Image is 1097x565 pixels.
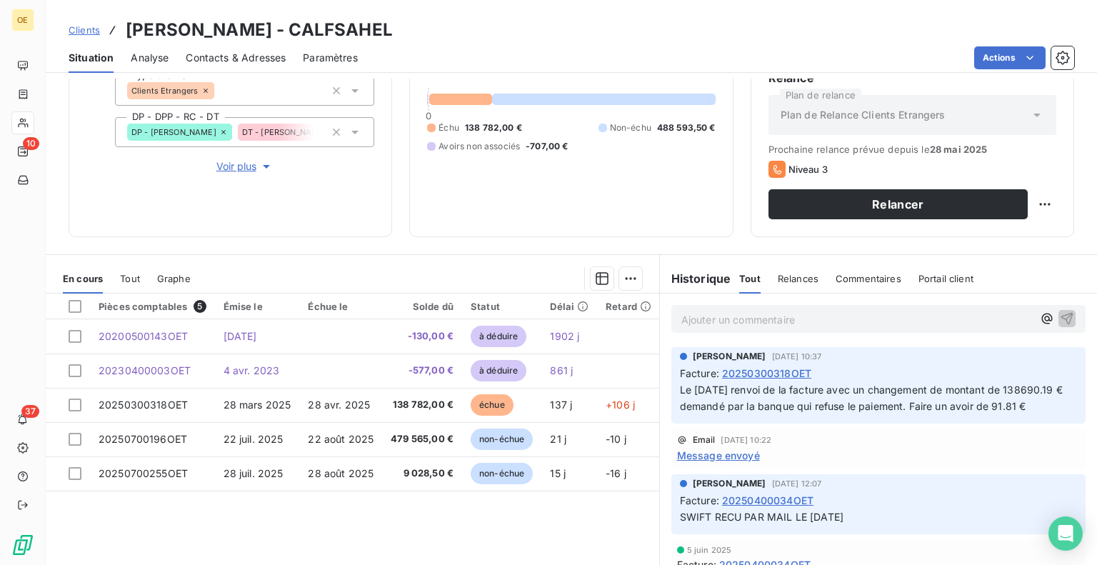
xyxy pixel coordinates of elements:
[99,399,188,411] span: 20250300318OET
[680,511,843,523] span: SWIFT RECU PAR MAIL LE [DATE]
[99,300,206,313] div: Pièces comptables
[131,51,169,65] span: Analyse
[391,466,454,481] span: 9 028,50 €
[693,477,766,490] span: [PERSON_NAME]
[157,273,191,284] span: Graphe
[550,433,566,445] span: 21 j
[781,108,946,122] span: Plan de Relance Clients Etrangers
[120,273,140,284] span: Tout
[314,126,325,139] input: Ajouter une valeur
[308,399,370,411] span: 28 avr. 2025
[391,432,454,446] span: 479 565,00 €
[660,270,731,287] h6: Historique
[391,398,454,412] span: 138 782,00 €
[768,189,1028,219] button: Relancer
[439,140,520,153] span: Avoirs non associés
[21,405,39,418] span: 37
[194,300,206,313] span: 5
[550,399,572,411] span: 137 j
[99,467,188,479] span: 20250700255OET
[739,273,761,284] span: Tout
[11,534,34,556] img: Logo LeanPay
[677,448,760,463] span: Message envoyé
[216,159,274,174] span: Voir plus
[115,159,374,174] button: Voir plus
[930,144,988,155] span: 28 mai 2025
[391,329,454,344] span: -130,00 €
[471,360,526,381] span: à déduire
[63,273,103,284] span: En cours
[224,433,284,445] span: 22 juil. 2025
[550,364,573,376] span: 861 j
[788,164,828,175] span: Niveau 3
[224,399,291,411] span: 28 mars 2025
[11,140,34,163] a: 10
[99,330,188,342] span: 20200500143OET
[721,436,771,444] span: [DATE] 10:22
[722,366,811,381] span: 20250300318OET
[610,121,651,134] span: Non-échu
[471,326,526,347] span: à déduire
[126,17,393,43] h3: [PERSON_NAME] - CALFSAHEL
[224,364,280,376] span: 4 avr. 2023
[465,121,522,134] span: 138 782,00 €
[69,24,100,36] span: Clients
[471,394,514,416] span: échue
[439,121,459,134] span: Échu
[772,479,822,488] span: [DATE] 12:07
[526,140,568,153] span: -707,00 €
[550,301,588,312] div: Délai
[224,467,284,479] span: 28 juil. 2025
[471,301,533,312] div: Statut
[69,23,100,37] a: Clients
[23,137,39,150] span: 10
[836,273,901,284] span: Commentaires
[131,128,216,136] span: DP - [PERSON_NAME]
[308,467,374,479] span: 28 août 2025
[308,301,374,312] div: Échue le
[687,546,732,554] span: 5 juin 2025
[11,9,34,31] div: OE
[657,121,716,134] span: 488 593,50 €
[693,436,716,444] span: Email
[471,463,533,484] span: non-échue
[308,433,374,445] span: 22 août 2025
[693,350,766,363] span: [PERSON_NAME]
[186,51,286,65] span: Contacts & Adresses
[550,330,579,342] span: 1902 j
[606,433,626,445] span: -10 j
[99,433,187,445] span: 20250700196OET
[918,273,973,284] span: Portail client
[680,384,1066,412] span: Le [DATE] renvoi de la facture avec un changement de montant de 138690.19 € demandé par la banque...
[606,301,651,312] div: Retard
[242,128,327,136] span: DT - [PERSON_NAME]
[606,399,635,411] span: +106 j
[391,301,454,312] div: Solde dû
[680,366,719,381] span: Facture :
[772,352,822,361] span: [DATE] 10:37
[680,493,719,508] span: Facture :
[778,273,818,284] span: Relances
[224,330,257,342] span: [DATE]
[471,429,533,450] span: non-échue
[426,110,431,121] span: 0
[606,467,626,479] span: -16 j
[224,301,291,312] div: Émise le
[214,84,226,97] input: Ajouter une valeur
[722,493,813,508] span: 20250400034OET
[391,364,454,378] span: -577,00 €
[974,46,1046,69] button: Actions
[550,467,566,479] span: 15 j
[131,86,199,95] span: Clients Etrangers
[303,51,358,65] span: Paramètres
[69,51,114,65] span: Situation
[99,364,191,376] span: 20230400003OET
[768,144,1056,155] span: Prochaine relance prévue depuis le
[1048,516,1083,551] div: Open Intercom Messenger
